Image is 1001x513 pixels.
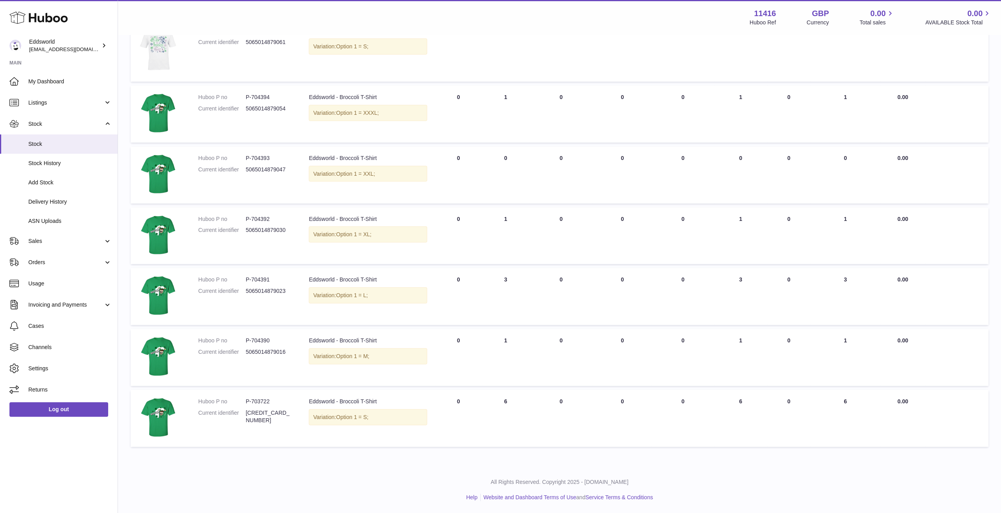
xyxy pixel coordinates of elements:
[810,19,881,82] td: 0
[246,105,293,112] dd: 5065014879054
[138,27,178,72] img: product image
[28,365,112,372] span: Settings
[198,154,246,162] dt: Huboo P no
[28,386,112,393] span: Returns
[714,208,767,265] td: 1
[585,494,653,500] a: Service Terms & Conditions
[198,226,246,234] dt: Current identifier
[28,140,112,148] span: Stock
[198,398,246,405] dt: Huboo P no
[246,94,293,101] dd: P-704394
[28,99,103,107] span: Listings
[138,94,178,133] img: product image
[309,94,427,101] div: Eddsworld - Broccoli T-Shirt
[767,86,810,143] td: 0
[897,398,908,405] span: 0.00
[198,337,246,344] dt: Huboo P no
[435,147,482,204] td: 0
[246,348,293,356] dd: 5065014879016
[246,287,293,295] dd: 5065014879023
[967,8,983,19] span: 0.00
[482,19,529,82] td: 0
[593,208,652,265] td: 0
[336,43,368,50] span: Option 1 = S;
[435,390,482,447] td: 0
[435,329,482,386] td: 0
[309,215,427,223] div: Eddsworld - Broccoli T-Shirt
[138,215,178,255] img: product image
[336,231,371,237] span: Option 1 = XL;
[28,120,103,128] span: Stock
[309,166,427,182] div: Variation:
[482,208,529,265] td: 1
[138,337,178,376] img: product image
[897,94,908,100] span: 0.00
[810,86,881,143] td: 1
[529,208,593,265] td: 0
[897,337,908,344] span: 0.00
[28,280,112,287] span: Usage
[124,478,995,486] p: All Rights Reserved. Copyright 2025 - [DOMAIN_NAME]
[810,147,881,204] td: 0
[482,147,529,204] td: 0
[593,19,652,82] td: 0
[336,292,368,298] span: Option 1 = L;
[28,259,103,266] span: Orders
[29,46,116,52] span: [EMAIL_ADDRESS][DOMAIN_NAME]
[925,8,992,26] a: 0.00 AVAILABLE Stock Total
[529,19,593,82] td: 0
[767,147,810,204] td: 0
[483,494,576,500] a: Website and Dashboard Terms of Use
[309,226,427,243] div: Variation:
[336,353,369,359] span: Option 1 = M;
[246,337,293,344] dd: P-704390
[593,147,652,204] td: 0
[593,268,652,325] td: 0
[859,8,894,26] a: 0.00 Total sales
[198,166,246,173] dt: Current identifier
[309,276,427,283] div: Eddsworld - Broccoli T-Shirt
[810,390,881,447] td: 6
[309,398,427,405] div: Eddsworld - Broccoli T-Shirt
[198,348,246,356] dt: Current identifier
[28,217,112,225] span: ASN Uploads
[309,348,427,364] div: Variation:
[28,322,112,330] span: Cases
[750,19,776,26] div: Huboo Ref
[246,409,293,424] dd: [CREDIT_CARD_NUMBER]
[754,8,776,19] strong: 11416
[28,237,103,245] span: Sales
[482,86,529,143] td: 1
[810,208,881,265] td: 1
[198,105,246,112] dt: Current identifier
[246,226,293,234] dd: 5065014879030
[681,276,684,283] span: 0
[435,86,482,143] td: 0
[714,19,767,82] td: 0
[198,94,246,101] dt: Huboo P no
[681,337,684,344] span: 0
[767,19,810,82] td: 0
[714,268,767,325] td: 3
[9,40,21,51] img: info@eddsworld.co.uk
[309,337,427,344] div: Eddsworld - Broccoli T-Shirt
[198,39,246,46] dt: Current identifier
[767,208,810,265] td: 0
[198,215,246,223] dt: Huboo P no
[309,39,427,55] div: Variation:
[812,8,829,19] strong: GBP
[336,110,379,116] span: Option 1 = XXXL;
[28,78,112,85] span: My Dashboard
[870,8,886,19] span: 0.00
[714,390,767,447] td: 6
[198,409,246,424] dt: Current identifier
[138,154,178,194] img: product image
[593,329,652,386] td: 0
[309,287,427,303] div: Variation:
[466,494,477,500] a: Help
[9,402,108,416] a: Log out
[529,268,593,325] td: 0
[897,276,908,283] span: 0.00
[681,155,684,161] span: 0
[246,398,293,405] dd: P-703722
